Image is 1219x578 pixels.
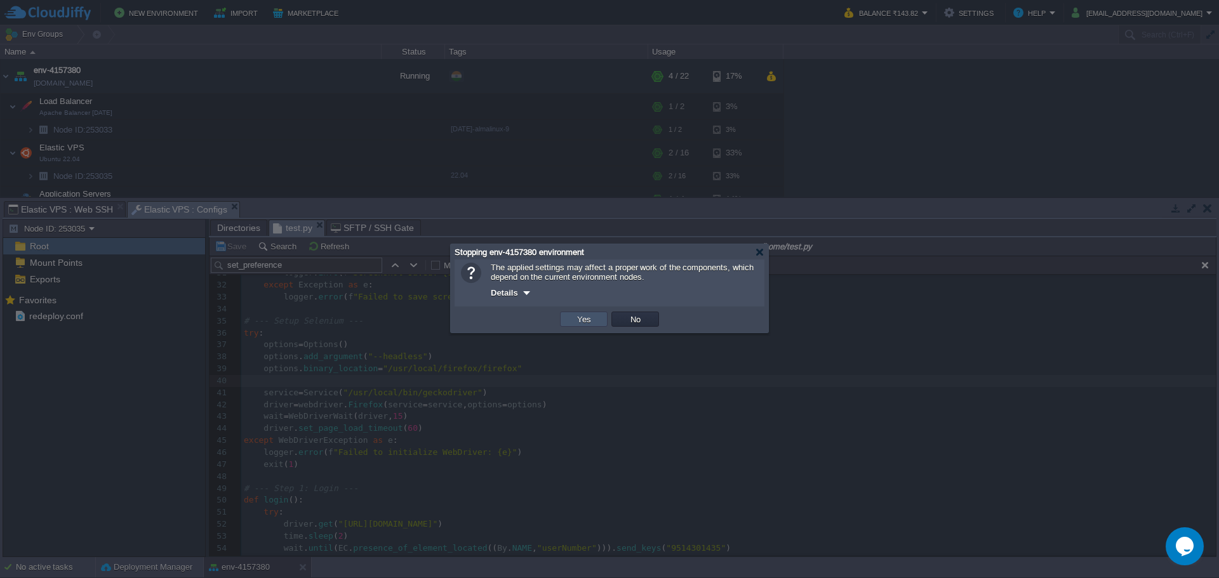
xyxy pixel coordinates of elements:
[573,313,595,325] button: Yes
[627,313,644,325] button: No
[491,263,754,282] span: The applied settings may affect a proper work of the components, which depend on the current envi...
[491,288,518,298] span: Details
[1166,527,1206,565] iframe: chat widget
[455,247,584,257] span: Stopping env-4157380 environment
